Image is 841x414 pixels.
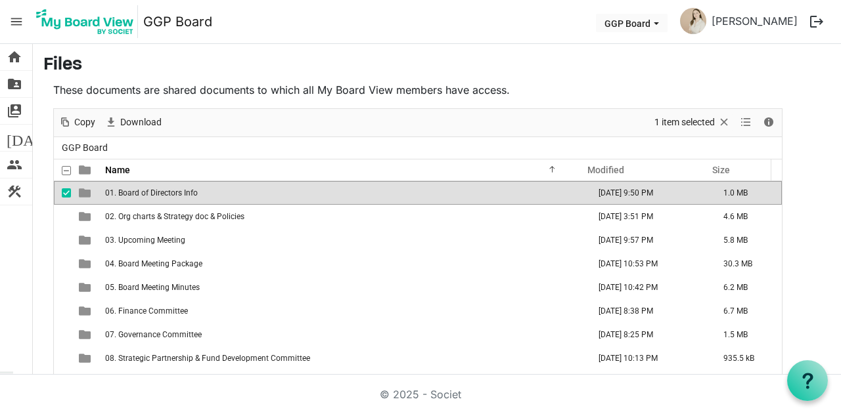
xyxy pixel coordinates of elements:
[102,114,164,131] button: Download
[7,71,22,97] span: folder_shared
[54,181,71,205] td: checkbox
[4,9,29,34] span: menu
[710,228,782,252] td: 5.8 MB is template cell column header Size
[57,114,98,131] button: Copy
[380,388,461,401] a: © 2025 - Societ
[105,259,202,268] span: 04. Board Meeting Package
[101,299,585,323] td: 06. Finance Committee is template cell column header Name
[54,299,71,323] td: checkbox
[54,323,71,346] td: checkbox
[53,82,783,98] p: These documents are shared documents to which all My Board View members have access.
[143,9,212,35] a: GGP Board
[712,165,730,175] span: Size
[54,252,71,276] td: checkbox
[100,109,166,136] div: Download
[585,370,710,394] td: August 08, 2025 9:44 PM column header Modified
[71,252,101,276] td: is template cell column header type
[585,252,710,276] td: September 03, 2025 10:53 PM column header Modified
[596,14,668,32] button: GGP Board dropdownbutton
[105,283,200,292] span: 05. Board Meeting Minutes
[710,181,782,205] td: 1.0 MB is template cell column header Size
[585,299,710,323] td: November 25, 2024 8:38 PM column header Modified
[59,140,110,156] span: GGP Board
[105,212,244,221] span: 02. Org charts & Strategy doc & Policies
[7,98,22,124] span: switch_account
[105,188,198,197] span: 01. Board of Directors Info
[7,152,22,178] span: people
[71,323,101,346] td: is template cell column header type
[101,346,585,370] td: 08. Strategic Partnership & Fund Development Committee is template cell column header Name
[105,354,310,363] span: 08. Strategic Partnership & Fund Development Committee
[101,276,585,299] td: 05. Board Meeting Minutes is template cell column header Name
[101,228,585,252] td: 03. Upcoming Meeting is template cell column header Name
[710,346,782,370] td: 935.5 kB is template cell column header Size
[585,181,710,205] td: August 08, 2025 9:50 PM column header Modified
[71,276,101,299] td: is template cell column header type
[587,165,624,175] span: Modified
[71,299,101,323] td: is template cell column header type
[54,205,71,228] td: checkbox
[803,8,830,35] button: logout
[54,228,71,252] td: checkbox
[71,370,101,394] td: is template cell column header type
[585,346,710,370] td: August 08, 2025 10:13 PM column header Modified
[585,323,710,346] td: October 25, 2024 8:25 PM column header Modified
[735,109,758,136] div: View
[54,276,71,299] td: checkbox
[710,299,782,323] td: 6.7 MB is template cell column header Size
[54,346,71,370] td: checkbox
[105,165,130,175] span: Name
[119,114,163,131] span: Download
[101,323,585,346] td: 07. Governance Committee is template cell column header Name
[54,370,71,394] td: checkbox
[653,114,716,131] span: 1 item selected
[738,114,754,131] button: View dropdownbutton
[7,44,22,70] span: home
[43,54,830,77] h3: Files
[680,8,706,34] img: ddDwz0xpzZVKRxv6rfQunLRhqTonpR19bBYhwCCreK_N_trmNrH_-5XbXXOgsUaIzMZd-qByIoR1xmoWdbg5qw_thumb.png
[710,252,782,276] td: 30.3 MB is template cell column header Size
[652,114,733,131] button: Selection
[710,323,782,346] td: 1.5 MB is template cell column header Size
[101,181,585,205] td: 01. Board of Directors Info is template cell column header Name
[105,306,188,316] span: 06. Finance Committee
[105,236,185,245] span: 03. Upcoming Meeting
[650,109,735,136] div: Clear selection
[7,178,22,205] span: construction
[73,114,97,131] span: Copy
[71,346,101,370] td: is template cell column header type
[101,252,585,276] td: 04. Board Meeting Package is template cell column header Name
[101,370,585,394] td: 09. Annual Reports is template cell column header Name
[71,205,101,228] td: is template cell column header type
[760,114,778,131] button: Details
[585,228,710,252] td: August 08, 2025 9:57 PM column header Modified
[7,125,57,151] span: [DATE]
[710,205,782,228] td: 4.6 MB is template cell column header Size
[101,205,585,228] td: 02. Org charts & Strategy doc & Policies is template cell column header Name
[585,276,710,299] td: August 08, 2025 10:42 PM column header Modified
[32,5,143,38] a: My Board View Logo
[758,109,780,136] div: Details
[585,205,710,228] td: September 23, 2025 3:51 PM column header Modified
[105,330,202,339] span: 07. Governance Committee
[706,8,803,34] a: [PERSON_NAME]
[71,228,101,252] td: is template cell column header type
[54,109,100,136] div: Copy
[710,276,782,299] td: 6.2 MB is template cell column header Size
[710,370,782,394] td: 158.9 MB is template cell column header Size
[32,5,138,38] img: My Board View Logo
[71,181,101,205] td: is template cell column header type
